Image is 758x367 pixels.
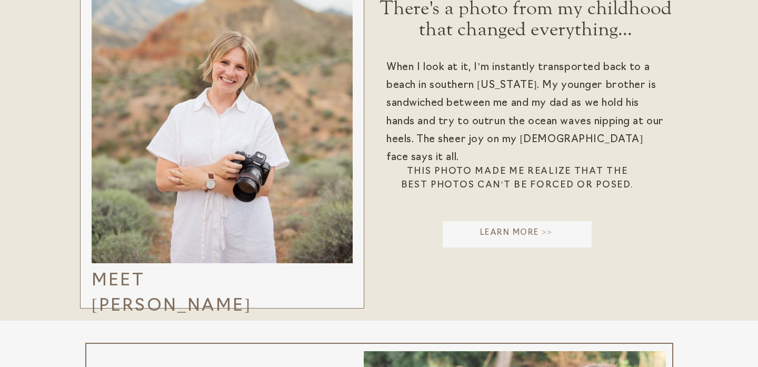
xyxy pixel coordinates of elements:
a: Learn More >> [441,227,592,244]
h3: Meet [PERSON_NAME] [92,269,259,305]
div: When I look at it, I’m instantly transported back to a beach in southern [US_STATE]. My younger b... [386,59,667,192]
h3: This photo made me realize that the best photos can't be forced or posed. [395,165,640,197]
